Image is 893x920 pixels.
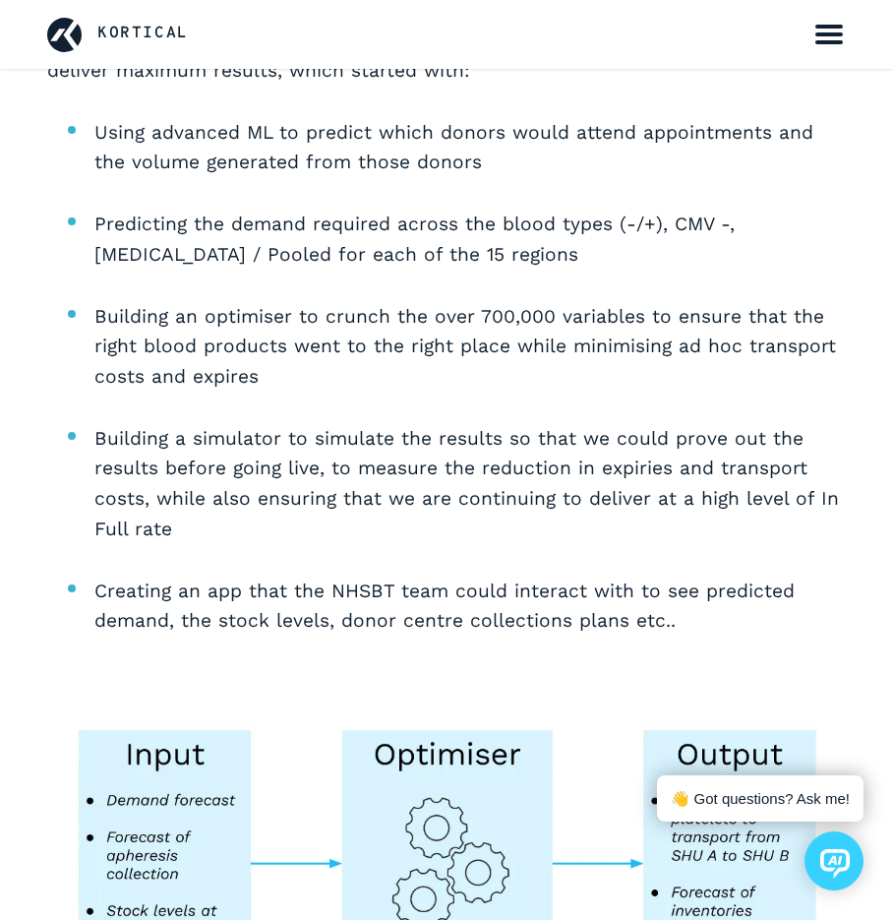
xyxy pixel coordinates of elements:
li: Building a simulator to simulate the results so that we could prove out the results before going ... [94,424,846,545]
li: Using advanced ML to predict which donors would attend appointments and the volume generated from... [94,118,846,178]
li: Building an optimiser to crunch the over 700,000 variables to ensure that the right blood product... [94,302,846,393]
li: Predicting the demand required across the blood types (-/+), CMV -, [MEDICAL_DATA] / Pooled for e... [94,210,846,270]
li: Creating an app that the NHSBT team could interact with to see predicted demand, the stock levels... [94,577,846,637]
a: Kortical [97,22,189,47]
